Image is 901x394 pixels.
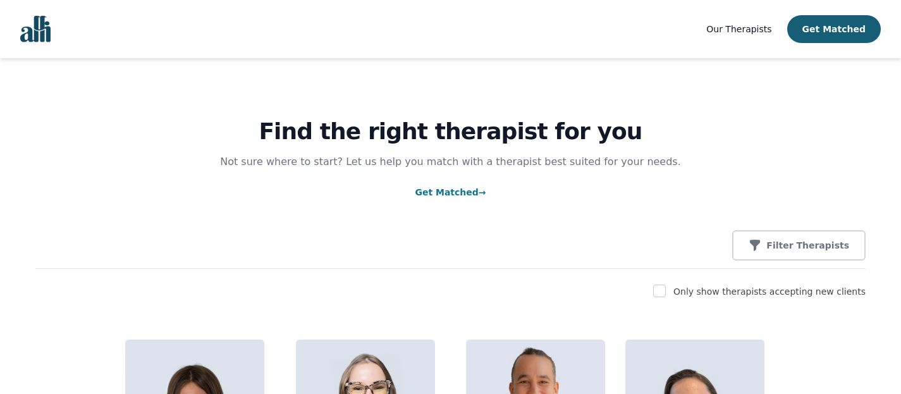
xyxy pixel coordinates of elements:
[35,119,866,144] h1: Find the right therapist for you
[208,154,694,169] p: Not sure where to start? Let us help you match with a therapist best suited for your needs.
[706,22,771,37] a: Our Therapists
[479,187,486,197] span: →
[732,230,866,261] button: Filter Therapists
[20,16,51,42] img: alli logo
[673,286,866,297] label: Only show therapists accepting new clients
[415,187,486,197] a: Get Matched
[766,239,849,252] p: Filter Therapists
[787,15,881,43] button: Get Matched
[706,24,771,34] span: Our Therapists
